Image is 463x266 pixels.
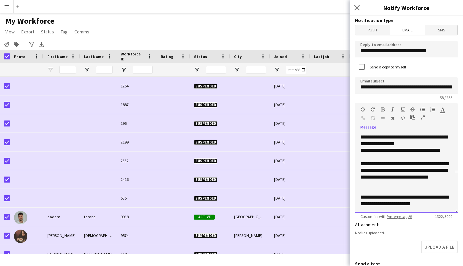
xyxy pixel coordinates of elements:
img: Aakriti Jain [14,230,27,243]
div: [DATE] [270,226,310,245]
button: Horizontal Line [380,115,385,121]
input: Last Name Filter Input [96,66,113,74]
a: %merge tags% [387,214,412,219]
app-action-btn: Export XLSX [37,40,45,48]
button: Open Filter Menu [194,67,200,73]
span: Workforce ID [121,51,145,61]
span: Rating [161,54,173,59]
span: Suspended [194,84,217,89]
div: 4582 [117,245,157,263]
a: View [3,27,17,36]
span: My Workforce [5,16,54,26]
span: Last job [314,54,329,59]
div: [DATE] [270,133,310,151]
div: [PERSON_NAME] [80,245,117,263]
span: 58 / 255 [434,95,458,100]
div: [DATE] [270,189,310,207]
div: [DATE] [270,208,310,226]
button: Strikethrough [410,107,415,112]
span: Comms [74,29,89,35]
div: 2199 [117,133,157,151]
a: Status [38,27,57,36]
label: Attachments [355,222,381,228]
div: [PERSON_NAME] [43,226,80,245]
a: Export [19,27,37,36]
app-action-btn: Notify workforce [3,40,11,48]
button: Underline [400,107,405,112]
div: [DEMOGRAPHIC_DATA] [80,226,117,245]
span: Email [390,25,425,35]
a: Comms [72,27,92,36]
input: City Filter Input [246,66,266,74]
span: Suspended [194,102,217,107]
div: [DATE] [270,170,310,189]
span: SMS [425,25,457,35]
a: Tag [58,27,70,36]
span: First Name [47,54,68,59]
div: tarabe [80,208,117,226]
span: Suspended [194,159,217,164]
span: Customise with [355,214,418,219]
button: Open Filter Menu [121,67,127,73]
span: Active [194,215,215,220]
app-action-btn: Advanced filters [28,40,36,48]
button: Text Color [440,107,445,112]
label: Send a copy to myself [368,64,406,69]
div: No files uploaded. [355,230,458,235]
button: Redo [370,107,375,112]
h3: Notify Workforce [350,3,463,12]
button: Open Filter Menu [47,67,53,73]
div: [PERSON_NAME] [230,226,270,245]
span: Suspended [194,252,217,257]
span: 1322 / 5000 [430,214,458,219]
span: Push [355,25,390,35]
span: Last Name [84,54,104,59]
div: 9574 [117,226,157,245]
span: View [5,29,15,35]
div: [DATE] [270,245,310,263]
span: Joined [274,54,287,59]
button: Clear Formatting [390,115,395,121]
app-action-btn: Add to tag [12,40,20,48]
span: Status [194,54,207,59]
span: Suspended [194,233,217,238]
button: Fullscreen [420,115,425,120]
div: aadam [43,208,80,226]
div: 1887 [117,95,157,114]
button: Open Filter Menu [274,67,280,73]
div: [GEOGRAPHIC_DATA] [230,208,270,226]
img: aadam tarabe [14,211,27,224]
input: First Name Filter Input [59,66,76,74]
span: Photo [14,54,25,59]
button: Paste as plain text [410,115,415,120]
h3: Notification type [355,17,458,23]
div: 2416 [117,170,157,189]
button: Bold [380,107,385,112]
div: 535 [117,189,157,207]
button: Italic [390,107,395,112]
input: Joined Filter Input [286,66,306,74]
button: Unordered List [420,107,425,112]
div: [PERSON_NAME] [43,245,80,263]
span: Export [21,29,34,35]
button: Ordered List [430,107,435,112]
button: Open Filter Menu [234,67,240,73]
button: Undo [360,107,365,112]
span: Suspended [194,121,217,126]
button: Upload a file [421,241,458,253]
div: [DATE] [270,77,310,95]
span: Suspended [194,177,217,182]
input: Workforce ID Filter Input [133,66,153,74]
span: Suspended [194,196,217,201]
span: Suspended [194,140,217,145]
span: Status [41,29,54,35]
input: Status Filter Input [206,66,226,74]
div: [DATE] [270,152,310,170]
div: 9938 [117,208,157,226]
button: Open Filter Menu [84,67,90,73]
div: 196 [117,114,157,132]
span: Tag [61,29,68,35]
button: HTML Code [400,115,405,121]
span: City [234,54,242,59]
div: 1254 [117,77,157,95]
